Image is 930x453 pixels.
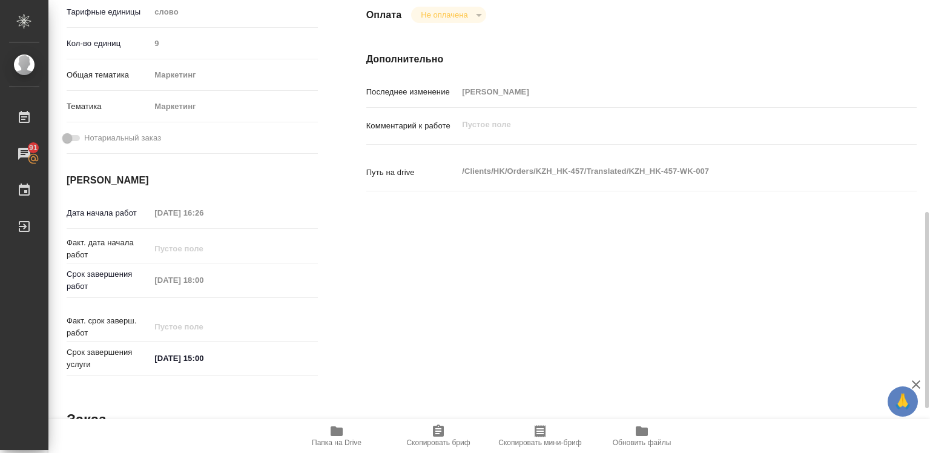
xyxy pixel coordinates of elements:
[498,438,581,447] span: Скопировать мини-бриф
[150,96,317,117] div: Маркетинг
[406,438,470,447] span: Скопировать бриф
[312,438,361,447] span: Папка на Drive
[150,35,317,52] input: Пустое поле
[67,207,150,219] p: Дата начала работ
[150,349,256,367] input: ✎ Введи что-нибудь
[892,389,913,414] span: 🙏
[417,10,471,20] button: Не оплачена
[67,268,150,293] p: Срок завершения работ
[3,139,45,169] a: 91
[22,142,45,154] span: 91
[366,120,458,132] p: Комментарий к работе
[366,52,917,67] h4: Дополнительно
[67,410,106,429] h2: Заказ
[67,315,150,339] p: Факт. срок заверш. работ
[84,132,161,144] span: Нотариальный заказ
[67,237,150,261] p: Факт. дата начала работ
[150,271,256,289] input: Пустое поле
[67,69,150,81] p: Общая тематика
[150,204,256,222] input: Пустое поле
[67,346,150,371] p: Срок завершения услуги
[387,419,489,453] button: Скопировать бриф
[366,167,458,179] p: Путь на drive
[286,419,387,453] button: Папка на Drive
[150,318,256,336] input: Пустое поле
[411,7,486,23] div: Не оплачена
[888,386,918,417] button: 🙏
[366,8,402,22] h4: Оплата
[150,65,317,85] div: Маркетинг
[458,83,871,101] input: Пустое поле
[489,419,591,453] button: Скопировать мини-бриф
[67,6,150,18] p: Тарифные единицы
[150,240,256,257] input: Пустое поле
[67,173,318,188] h4: [PERSON_NAME]
[366,86,458,98] p: Последнее изменение
[458,161,871,182] textarea: /Clients/HK/Orders/KZH_HK-457/Translated/KZH_HK-457-WK-007
[591,419,693,453] button: Обновить файлы
[67,38,150,50] p: Кол-во единиц
[613,438,671,447] span: Обновить файлы
[67,101,150,113] p: Тематика
[150,2,317,22] div: слово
